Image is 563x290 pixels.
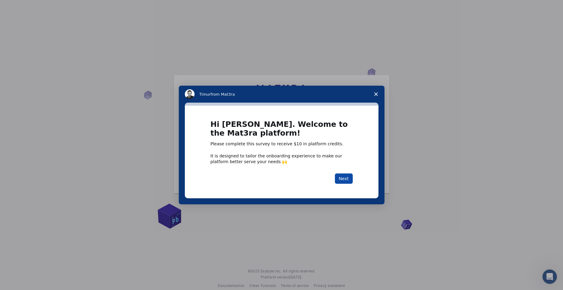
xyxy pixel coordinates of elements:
[211,141,353,147] div: Please complete this survey to receive $10 in platform credits.
[211,153,353,164] div: It is designed to tailor the onboarding experience to make our platform better serve your needs 🙌
[10,4,39,10] span: Assistenza
[211,92,235,97] span: from Mat3ra
[211,120,353,141] h1: Hi [PERSON_NAME]. Welcome to the Mat3ra platform!
[185,89,195,99] img: Profile image for Timur
[368,86,385,103] span: Close survey
[335,173,353,184] button: Next
[199,92,211,97] span: Timur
